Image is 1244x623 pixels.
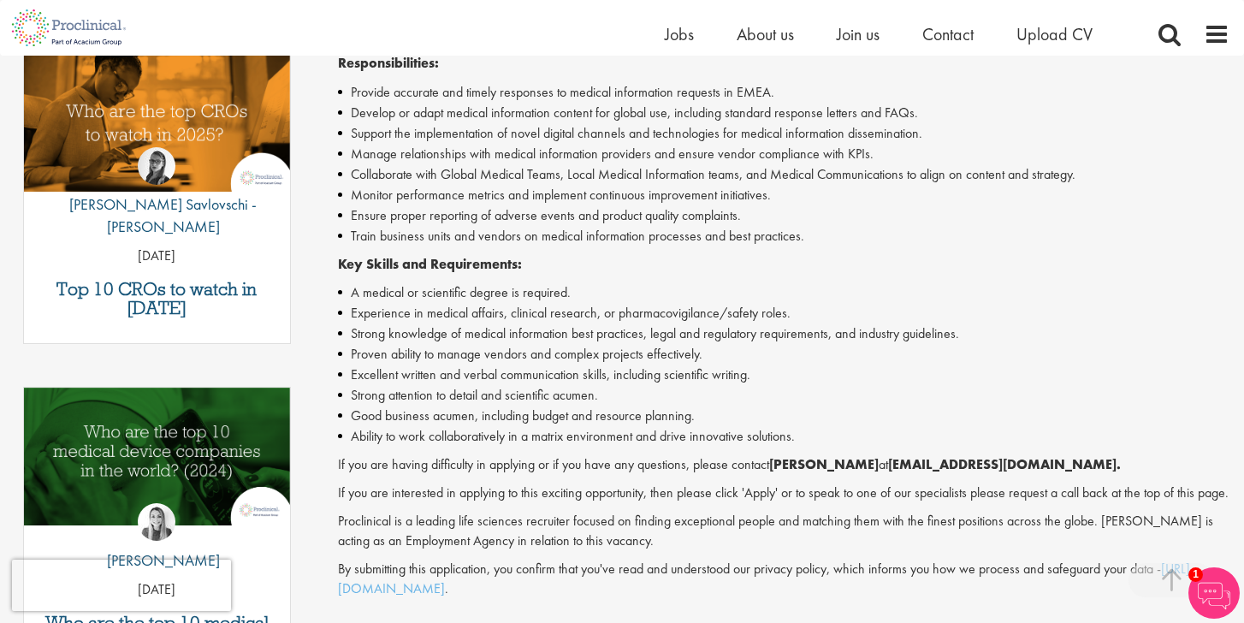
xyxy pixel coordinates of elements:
p: If you are interested in applying to this exciting opportunity, then please click 'Apply' or to s... [338,484,1230,503]
li: Strong knowledge of medical information best practices, legal and regulatory requirements, and in... [338,323,1230,344]
a: Contact [922,23,974,45]
p: If you are having difficulty in applying or if you have any questions, please contact at [338,455,1230,475]
li: Experience in medical affairs, clinical research, or pharmacovigilance/safety roles. [338,303,1230,323]
p: Proclinical is a leading life sciences recruiter focused on finding exceptional people and matchi... [338,512,1230,551]
span: 1 [1188,567,1203,582]
a: Link to a post [24,388,290,539]
strong: Responsibilities: [338,54,439,72]
li: Manage relationships with medical information providers and ensure vendor compliance with KPIs. [338,144,1230,164]
a: [URL][DOMAIN_NAME] [338,560,1190,597]
strong: Key Skills and Requirements: [338,255,522,273]
a: Theodora Savlovschi - Wicks [PERSON_NAME] Savlovschi - [PERSON_NAME] [24,147,290,246]
a: Jobs [665,23,694,45]
a: About us [737,23,794,45]
li: Ability to work collaboratively in a matrix environment and drive innovative solutions. [338,426,1230,447]
li: Proven ability to manage vendors and complex projects effectively. [338,344,1230,365]
img: Chatbot [1188,567,1240,619]
a: Join us [837,23,880,45]
li: Monitor performance metrics and implement continuous improvement initiatives. [338,185,1230,205]
iframe: reCAPTCHA [12,560,231,611]
li: Strong attention to detail and scientific acumen. [338,385,1230,406]
img: Hannah Burke [138,503,175,541]
a: Top 10 CROs to watch in [DATE] [33,280,281,317]
strong: [PERSON_NAME] [769,455,879,473]
li: Train business units and vendors on medical information processes and best practices. [338,226,1230,246]
li: Develop or adapt medical information content for global use, including standard response letters ... [338,103,1230,123]
li: Excellent written and verbal communication skills, including scientific writing. [338,365,1230,385]
a: Upload CV [1016,23,1093,45]
li: Collaborate with Global Medical Teams, Local Medical Information teams, and Medical Communication... [338,164,1230,185]
li: Support the implementation of novel digital channels and technologies for medical information dis... [338,123,1230,144]
a: Hannah Burke [PERSON_NAME] [94,503,220,580]
li: Provide accurate and timely responses to medical information requests in EMEA. [338,82,1230,103]
p: [PERSON_NAME] Savlovschi - [PERSON_NAME] [24,193,290,237]
img: Top 10 CROs 2025 | Proclinical [24,54,290,192]
img: Theodora Savlovschi - Wicks [138,147,175,185]
li: Ensure proper reporting of adverse events and product quality complaints. [338,205,1230,226]
p: [PERSON_NAME] [94,549,220,572]
img: Top 10 Medical Device Companies 2024 [24,388,290,525]
p: By submitting this application, you confirm that you've read and understood our privacy policy, w... [338,560,1230,599]
li: Good business acumen, including budget and resource planning. [338,406,1230,426]
p: [DATE] [24,246,290,266]
strong: [EMAIL_ADDRESS][DOMAIN_NAME]. [888,455,1121,473]
li: A medical or scientific degree is required. [338,282,1230,303]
